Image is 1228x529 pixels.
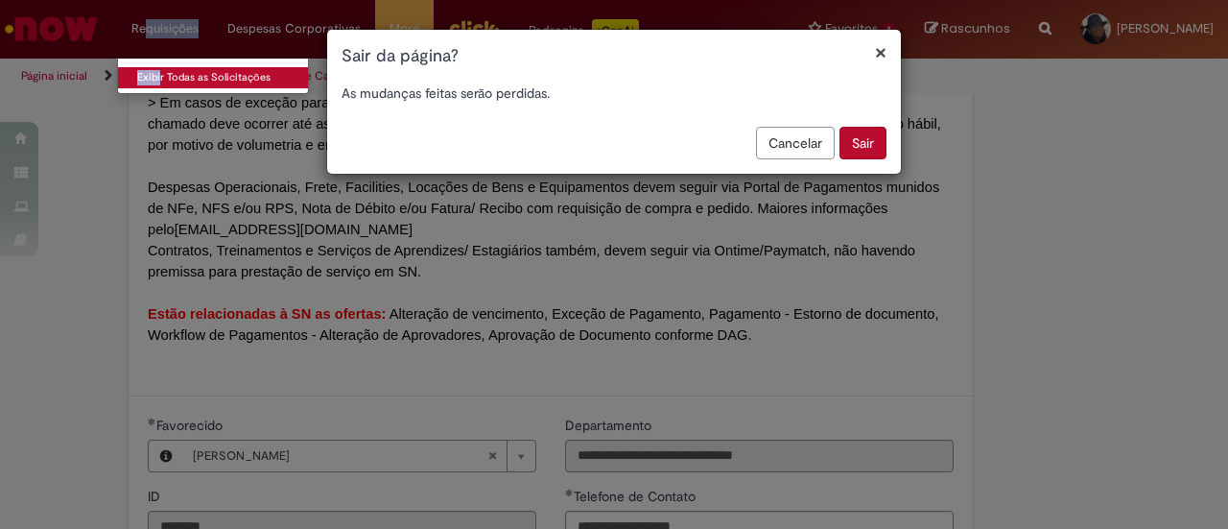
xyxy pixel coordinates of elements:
button: Sair [839,127,886,159]
button: Fechar modal [875,42,886,62]
h1: Sair da página? [342,44,886,69]
p: As mudanças feitas serão perdidas. [342,84,886,103]
button: Cancelar [756,127,835,159]
a: Exibir Todas as Solicitações [118,67,329,88]
ul: Requisições [117,58,309,94]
